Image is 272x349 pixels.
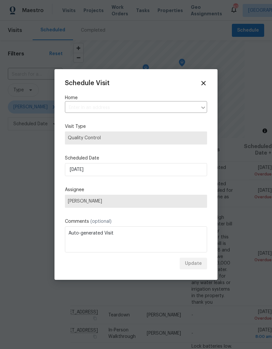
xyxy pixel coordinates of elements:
[65,95,207,101] label: Home
[65,155,207,161] label: Scheduled Date
[200,80,207,87] span: Close
[65,187,207,193] label: Assignee
[90,219,112,224] span: (optional)
[65,123,207,130] label: Visit Type
[65,226,207,252] textarea: Auto-generated Visit
[68,135,204,141] span: Quality Control
[65,218,207,225] label: Comments
[65,80,110,86] span: Schedule Visit
[68,199,204,204] span: [PERSON_NAME]
[65,103,197,113] input: Enter in an address
[65,163,207,176] input: M/D/YYYY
